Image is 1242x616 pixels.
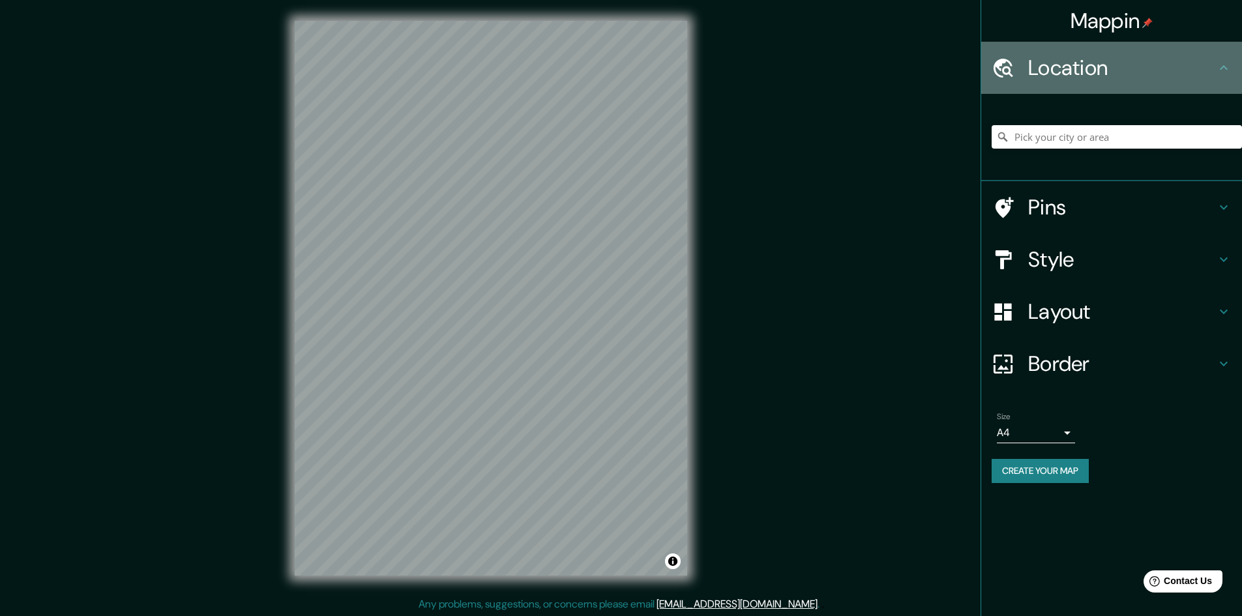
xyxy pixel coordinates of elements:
img: pin-icon.png [1142,18,1153,28]
h4: Border [1028,351,1216,377]
div: . [820,596,821,612]
canvas: Map [295,21,687,576]
div: . [821,596,824,612]
button: Toggle attribution [665,553,681,569]
div: Style [981,233,1242,286]
iframe: Help widget launcher [1126,565,1228,602]
div: Layout [981,286,1242,338]
div: Border [981,338,1242,390]
div: A4 [997,422,1075,443]
a: [EMAIL_ADDRESS][DOMAIN_NAME] [657,597,818,611]
label: Size [997,411,1011,422]
h4: Pins [1028,194,1216,220]
input: Pick your city or area [992,125,1242,149]
h4: Location [1028,55,1216,81]
h4: Mappin [1071,8,1153,34]
p: Any problems, suggestions, or concerns please email . [419,596,820,612]
button: Create your map [992,459,1089,483]
div: Location [981,42,1242,94]
div: Pins [981,181,1242,233]
h4: Style [1028,246,1216,272]
h4: Layout [1028,299,1216,325]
